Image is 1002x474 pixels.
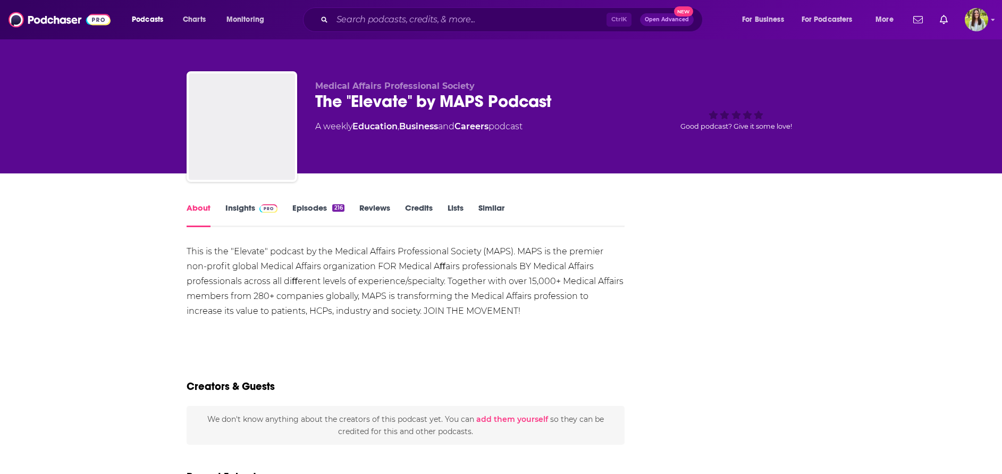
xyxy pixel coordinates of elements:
span: New [674,6,693,16]
span: Open Advanced [645,17,689,22]
span: and [438,121,454,131]
div: 216 [332,204,344,212]
button: open menu [735,11,797,28]
div: A weekly podcast [315,120,523,133]
a: Show notifications dropdown [936,11,952,29]
a: Episodes216 [292,203,344,227]
a: Show notifications dropdown [909,11,927,29]
span: More [875,12,894,27]
a: Careers [454,121,489,131]
a: Lists [448,203,464,227]
span: Podcasts [132,12,163,27]
span: Logged in as meaghanyoungblood [965,8,988,31]
a: Business [399,121,438,131]
div: This is the "Elevate" podcast by the Medical Affairs Professional Society (MAPS). MAPS is the pre... [187,244,625,319]
a: InsightsPodchaser Pro [225,203,278,227]
img: User Profile [965,8,988,31]
button: open menu [795,11,868,28]
a: Education [352,121,398,131]
span: , [398,121,399,131]
span: For Podcasters [802,12,853,27]
span: Good podcast? Give it some love! [680,122,792,130]
span: Ctrl K [607,13,631,27]
input: Search podcasts, credits, & more... [332,11,607,28]
a: About [187,203,210,227]
span: Charts [183,12,206,27]
span: Monitoring [226,12,264,27]
div: Good podcast? Give it some love! [656,81,816,147]
a: Charts [176,11,212,28]
span: Medical Affairs Professional Society [315,81,475,91]
h2: Creators & Guests [187,380,275,393]
img: Podchaser Pro [259,204,278,213]
span: For Business [742,12,784,27]
a: Reviews [359,203,390,227]
button: add them yourself [476,415,548,423]
span: We don't know anything about the creators of this podcast yet . You can so they can be credited f... [207,414,604,436]
button: open menu [868,11,907,28]
button: Show profile menu [965,8,988,31]
button: open menu [124,11,177,28]
a: Credits [405,203,433,227]
img: Podchaser - Follow, Share and Rate Podcasts [9,10,111,30]
div: Search podcasts, credits, & more... [313,7,713,32]
button: Open AdvancedNew [640,13,694,26]
a: Similar [478,203,504,227]
button: open menu [219,11,278,28]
